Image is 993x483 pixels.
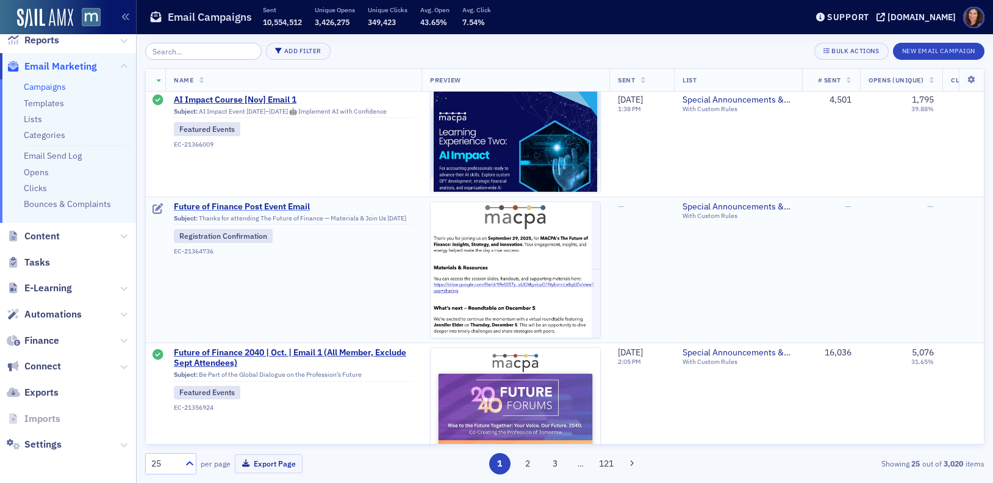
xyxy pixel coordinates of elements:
[827,12,869,23] div: Support
[152,349,163,361] div: Sent
[24,334,59,347] span: Finance
[911,358,934,366] div: 31.65%
[911,106,934,114] div: 39.88%
[24,438,62,451] span: Settings
[683,202,794,212] a: Special Announcements & Special Event Invitations
[24,81,66,92] a: Campaigns
[24,129,65,140] a: Categories
[618,105,641,114] time: 1:38 PM
[942,458,966,469] strong: 3,020
[7,334,59,347] a: Finance
[7,230,60,243] a: Content
[912,95,934,106] div: 1,795
[818,76,841,84] span: # Sent
[24,230,60,243] span: Content
[24,256,50,269] span: Tasks
[596,453,617,474] button: 121
[263,17,302,27] span: 10,554,512
[7,256,50,269] a: Tasks
[174,76,193,84] span: Name
[618,357,641,366] time: 2:05 PM
[24,281,72,295] span: E-Learning
[174,202,413,212] a: Future of Finance Post Event Email
[572,458,589,469] span: …
[887,12,956,23] div: [DOMAIN_NAME]
[7,438,62,451] a: Settings
[315,5,355,14] p: Unique Opens
[174,95,413,106] a: AI Impact Course [Nov] Email 1
[24,360,61,373] span: Connect
[618,201,625,212] span: —
[963,7,984,28] span: Profile
[24,198,111,209] a: Bounces & Complaints
[7,60,97,73] a: Email Marketing
[174,229,273,242] div: Registration Confirmation
[893,45,984,56] a: New Email Campaign
[235,454,303,473] button: Export Page
[683,95,794,106] a: Special Announcements & Special Event Invitations
[7,281,72,295] a: E-Learning
[7,34,59,47] a: Reports
[174,214,198,222] span: Subject:
[24,183,47,194] a: Clicks
[24,60,97,73] span: Email Marketing
[368,17,396,27] span: 349,423
[17,9,73,28] img: SailAMX
[24,308,82,321] span: Automations
[811,347,851,358] div: 16,036
[683,212,794,220] div: With Custom Rules
[7,412,60,426] a: Imports
[24,412,60,426] span: Imports
[174,404,413,412] div: EC-21356924
[845,201,851,212] span: —
[420,17,447,27] span: 43.65%
[151,457,178,470] div: 25
[618,76,635,84] span: Sent
[24,150,82,161] a: Email Send Log
[814,43,888,60] button: Bulk Actions
[869,76,923,84] span: Opens (Unique)
[174,371,198,379] span: Subject:
[368,5,407,14] p: Unique Clicks
[430,76,461,84] span: Preview
[927,201,934,212] span: —
[24,98,64,109] a: Templates
[174,386,240,399] div: Featured Events
[73,8,101,29] a: View Homepage
[24,167,49,178] a: Opens
[174,107,198,115] span: Subject:
[7,386,59,399] a: Exports
[831,48,879,54] div: Bulk Actions
[174,123,240,136] div: Featured Events
[201,458,231,469] label: per page
[174,347,413,369] a: Future of Finance 2040 | Oct. | Email 1 (All Member, Exclude Sept Attendees)
[168,10,252,24] h1: Email Campaigns
[420,5,450,14] p: Avg. Open
[683,358,794,366] div: With Custom Rules
[912,347,934,358] div: 5,076
[152,203,163,216] div: Draft
[152,95,163,107] div: Sent
[683,106,794,114] div: With Custom Rules
[263,5,302,14] p: Sent
[24,34,59,47] span: Reports
[174,140,413,148] div: EC-21366009
[489,453,511,474] button: 1
[24,386,59,399] span: Exports
[811,95,851,106] div: 4,501
[7,308,82,321] a: Automations
[82,8,101,27] img: SailAMX
[876,13,960,21] button: [DOMAIN_NAME]
[893,43,984,60] button: New Email Campaign
[174,107,413,118] div: AI Impact Event [DATE]–[DATE] 🤖 Implement AI with Confidence
[266,43,331,60] button: Add Filter
[315,17,350,27] span: 3,426,275
[618,94,643,105] span: [DATE]
[683,76,697,84] span: List
[174,371,413,382] div: Be Part of the Global Dialogue on the Profession’s Future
